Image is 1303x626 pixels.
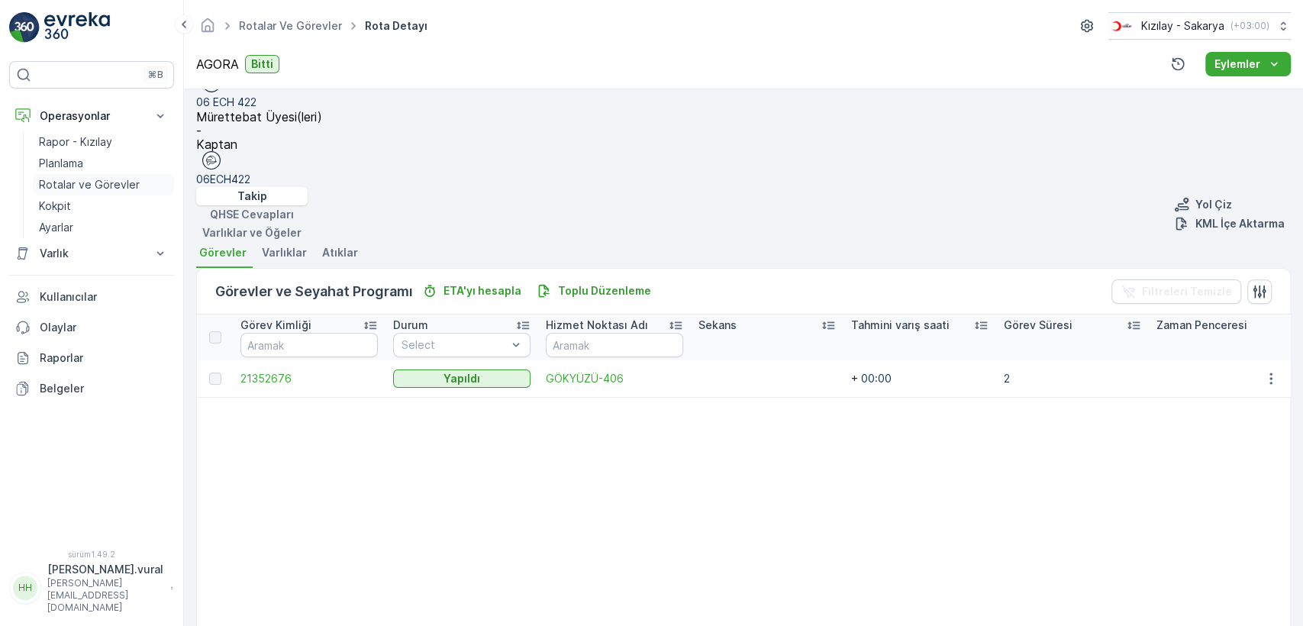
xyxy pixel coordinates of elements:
[558,284,651,297] font: Toplu Düzenleme
[262,246,307,259] font: Varlıklar
[9,373,174,404] a: Belgeler
[39,178,140,191] font: Rotalar ve Görevler
[40,109,110,122] font: Operasyonlar
[251,57,273,70] font: Bitti
[1108,18,1135,34] img: k%C4%B1z%C4%B1lay_DTAvauz.png
[68,550,91,559] font: sürüm
[196,137,237,152] font: Kaptan
[1168,195,1238,214] button: Yol Çiz
[851,318,950,331] font: Tahmini varış saati
[148,69,163,80] font: ⌘B
[1004,318,1072,331] font: Görev Süresi
[199,246,247,259] font: Görevler
[199,23,216,36] a: Ana sayfa
[9,101,174,131] button: Operasyonlar
[393,318,428,331] font: Durum
[1156,318,1247,331] font: Zaman Penceresi
[1111,279,1241,304] button: Filtreleri Temizle
[1195,198,1232,211] font: Yol Çiz
[33,131,174,153] a: Rapor - Kızılay
[9,282,174,312] a: Kullanıcılar
[1004,373,1010,386] font: 2
[39,199,71,212] font: Kokpit
[1234,20,1266,31] font: +03:00
[1266,20,1269,31] font: )
[240,318,311,331] font: Görev Kimliği
[40,247,69,260] font: Varlık
[44,12,110,43] img: logo_light-DOdMpM7g.png
[402,337,507,353] p: Select
[9,562,174,614] button: HH[PERSON_NAME].vural[PERSON_NAME][EMAIL_ADDRESS][DOMAIN_NAME]
[196,56,239,72] font: AGORA
[39,156,83,169] font: Planlama
[33,195,174,217] a: Kokpit
[210,208,294,221] font: QHSE Cevapları
[245,55,279,73] button: Bitti
[240,372,292,385] font: 21352676
[9,12,40,43] img: logo
[91,550,115,559] font: 1.49.2
[209,373,221,385] div: Seçili Satırı Değiştir
[1141,19,1224,32] font: Kızılay - Sakarya
[546,318,648,331] font: Hizmet Noktası Adı
[196,123,202,138] font: -
[1230,20,1234,31] font: (
[851,373,892,386] font: + 00:00
[240,371,378,386] a: 21352676
[215,283,413,299] font: Görevler ve Seyahat Programı
[1214,57,1260,70] font: Eylemler
[546,372,624,385] font: GÖKYÜZÜ-406
[416,282,527,300] button: ETA'yı hesapla
[1108,12,1291,40] button: Kızılay - Sakarya(+03:00)
[443,284,521,297] font: ETA'yı hesapla
[322,246,358,259] font: Atıklar
[196,173,250,186] font: 06ECH422
[443,372,480,385] font: Yapıldı
[239,19,342,32] a: Rotalar ve Görevler
[1205,52,1291,76] button: Eylemler
[33,174,174,195] a: Rotalar ve Görevler
[39,221,73,234] font: Ayarlar
[9,312,174,343] a: Olaylar
[1168,215,1291,233] button: KML İçe Aktarma
[196,109,322,124] font: Mürettebat Üyesi(leri)
[196,95,256,108] font: 06 ECH 422
[365,19,427,32] font: Rota Detayı
[18,582,32,593] font: HH
[546,371,683,386] a: GÖKYÜZÜ-406
[1195,217,1285,230] font: KML İçe Aktarma
[47,563,163,576] font: [PERSON_NAME].vural
[202,226,302,239] font: Varlıklar ve Öğeler
[1142,285,1232,298] font: Filtreleri Temizle
[33,153,174,174] a: Planlama
[393,369,531,388] button: Yapıldı
[40,382,84,395] font: Belgeler
[698,318,737,331] font: Sekans
[9,238,174,269] button: Varlık
[240,333,378,357] input: Aramak
[9,343,174,373] a: Raporlar
[47,577,128,613] font: [PERSON_NAME][EMAIL_ADDRESS][DOMAIN_NAME]
[40,290,97,303] font: Kullanıcılar
[546,333,683,357] input: Aramak
[39,135,112,148] font: Rapor - Kızılay
[531,282,657,300] button: Toplu Düzenleme
[237,189,267,202] font: Takip
[40,351,83,364] font: Raporlar
[40,321,76,334] font: Olaylar
[33,217,174,238] a: Ayarlar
